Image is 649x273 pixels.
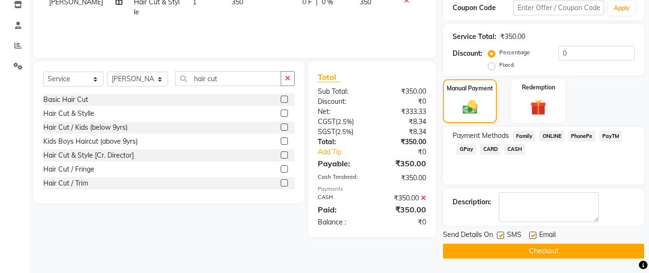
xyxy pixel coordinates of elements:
[311,217,372,227] div: Balance :
[318,72,340,82] span: Total
[513,131,535,142] span: Family
[443,230,493,242] span: Send Details On
[311,127,372,137] div: ( )
[318,185,426,193] div: Payments
[43,95,88,105] div: Basic Hair Cut
[458,99,482,116] img: _cash.svg
[507,230,521,242] span: SMS
[372,127,434,137] div: ₹8.34
[311,193,372,203] div: CASH
[539,131,564,142] span: ONLINE
[43,178,88,188] div: Hair Cut / Trim
[499,48,530,57] label: Percentage
[311,147,382,157] a: Add Tip
[311,117,372,127] div: ( )
[608,1,636,15] button: Apply
[505,144,525,155] span: CASH
[443,244,644,259] button: Checkout
[372,158,434,169] div: ₹350.00
[311,173,372,183] div: Cash Tendered:
[337,118,352,125] span: 2.5%
[311,107,372,117] div: Net:
[522,83,555,92] label: Redemption
[525,98,551,117] img: _gift.svg
[372,193,434,203] div: ₹350.00
[175,71,281,86] input: Search or Scan
[43,136,138,147] div: Kids Boys Haircut (above 9yrs)
[311,87,372,97] div: Sub Total:
[568,131,596,142] span: PhonePe
[453,197,491,207] div: Description:
[499,61,514,69] label: Fixed
[382,147,433,157] div: ₹0
[311,137,372,147] div: Total:
[456,144,476,155] span: GPay
[337,128,351,136] span: 2.5%
[311,97,372,107] div: Discount:
[372,117,434,127] div: ₹8.34
[43,109,94,119] div: Hair Cut & Stylle
[599,131,623,142] span: PayTM
[43,164,94,174] div: Hair Cut / Fringe
[500,32,525,42] div: ₹350.00
[372,217,434,227] div: ₹0
[447,84,493,93] label: Manual Payment
[318,117,336,126] span: CGST
[480,144,501,155] span: CARD
[539,230,556,242] span: Email
[453,3,513,13] div: Coupon Code
[372,137,434,147] div: ₹350.00
[513,0,604,15] input: Enter Offer / Coupon Code
[453,32,496,42] div: Service Total:
[372,87,434,97] div: ₹350.00
[453,131,509,141] span: Payment Methods
[43,150,134,161] div: Hair Cut & Style [Cr. Director]
[453,49,482,59] div: Discount:
[372,204,434,215] div: ₹350.00
[372,97,434,107] div: ₹0
[311,158,372,169] div: Payable:
[311,204,372,215] div: Paid:
[372,173,434,183] div: ₹350.00
[372,107,434,117] div: ₹333.33
[318,127,335,136] span: SGST
[43,123,128,133] div: Hair Cut / Kids (below 9yrs)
